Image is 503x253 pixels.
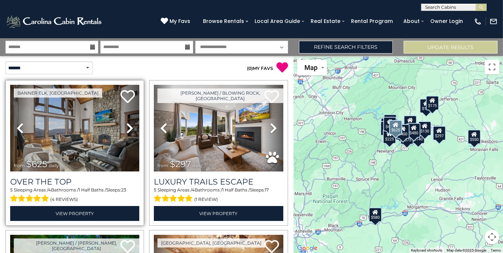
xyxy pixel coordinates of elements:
span: (1 review) [194,195,218,204]
img: phone-regular-white.png [474,17,482,25]
a: Local Area Guide [251,16,304,27]
img: White-1-2.png [5,14,104,29]
div: $130 [418,121,431,136]
a: [PERSON_NAME] / [PERSON_NAME], [GEOGRAPHIC_DATA] [14,238,139,253]
div: $400 [396,124,410,138]
div: $230 [380,121,394,135]
div: Sleeping Areas / Bathrooms / Sleeps: [10,187,139,204]
a: View Property [154,206,283,221]
a: Owner Login [427,16,467,27]
a: Luxury Trails Escape [154,177,283,187]
div: Sleeping Areas / Bathrooms / Sleeps: [154,187,283,204]
a: Refine Search Filters [299,41,393,54]
span: 1 Half Baths / [222,187,250,193]
div: $175 [426,95,439,110]
span: Map data ©2025 Google [447,248,486,252]
button: Change map style [297,60,327,75]
div: $480 [407,123,420,137]
a: Terms [491,248,501,252]
a: (0)MY FAVS [247,66,273,71]
img: thumbnail_168695581.jpeg [154,85,283,171]
span: 0 [248,66,251,71]
a: My Favs [161,17,192,25]
div: $425 [383,116,396,131]
span: 5 [10,187,13,193]
button: Keyboard shortcuts [411,248,442,253]
img: mail-regular-white.png [490,17,498,25]
a: Add to favorites [120,89,135,105]
span: $297 [170,159,191,169]
span: Map [304,64,318,71]
div: $349 [404,115,417,130]
div: $175 [419,99,432,113]
span: 4 [192,187,195,193]
span: from [14,163,25,168]
span: ( ) [247,66,253,71]
div: $140 [412,129,425,143]
a: About [400,16,423,27]
a: View Property [10,206,139,221]
div: $375 [400,130,414,144]
a: Banner Elk, [GEOGRAPHIC_DATA] [14,88,102,98]
a: Over The Top [10,177,139,187]
div: $550 [468,129,481,144]
span: 17 [265,187,269,193]
span: 5 [154,187,156,193]
span: 1 Half Baths / [79,187,106,193]
span: 23 [121,187,126,193]
img: thumbnail_167587977.jpeg [10,85,139,171]
a: Rental Program [347,16,396,27]
button: Map camera controls [485,230,499,244]
div: $580 [369,207,382,222]
a: Browse Rentals [199,16,248,27]
a: [PERSON_NAME] / Blowing Rock, [GEOGRAPHIC_DATA] [157,88,283,103]
span: (4 reviews) [51,195,78,204]
button: Update Results [404,41,498,54]
div: $225 [383,129,396,144]
span: from [157,163,168,168]
img: Google [295,244,319,253]
span: 4 [48,187,51,193]
a: [GEOGRAPHIC_DATA], [GEOGRAPHIC_DATA] [157,238,265,248]
span: daily [49,163,59,168]
div: $297 [433,126,446,141]
button: Toggle fullscreen view [485,60,499,74]
a: Open this area in Google Maps (opens a new window) [295,244,319,253]
span: $625 [26,159,47,169]
a: Real Estate [307,16,344,27]
span: daily [192,163,203,168]
div: $625 [389,120,402,135]
div: $125 [384,114,397,129]
span: My Favs [169,17,190,25]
